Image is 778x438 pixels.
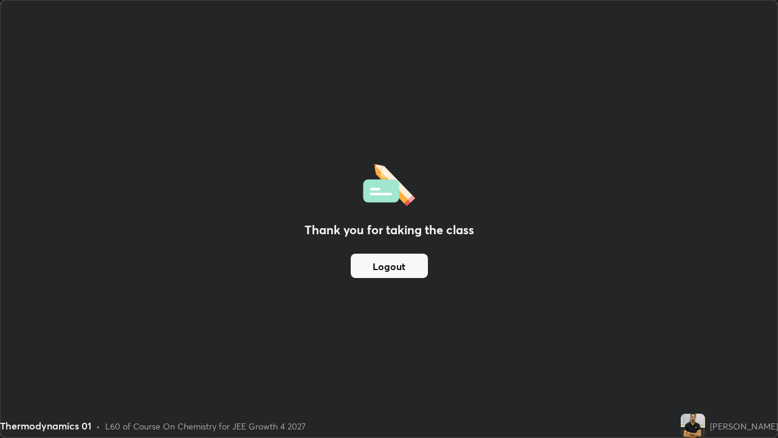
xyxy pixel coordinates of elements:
div: [PERSON_NAME] [710,420,778,433]
img: 4b948ef306c6453ca69e7615344fc06d.jpg [681,414,705,438]
button: Logout [351,254,428,278]
img: offlineFeedback.1438e8b3.svg [363,160,415,206]
h2: Thank you for taking the class [305,221,474,239]
div: • [96,420,100,433]
div: L60 of Course On Chemistry for JEE Growth 4 2027 [105,420,306,433]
